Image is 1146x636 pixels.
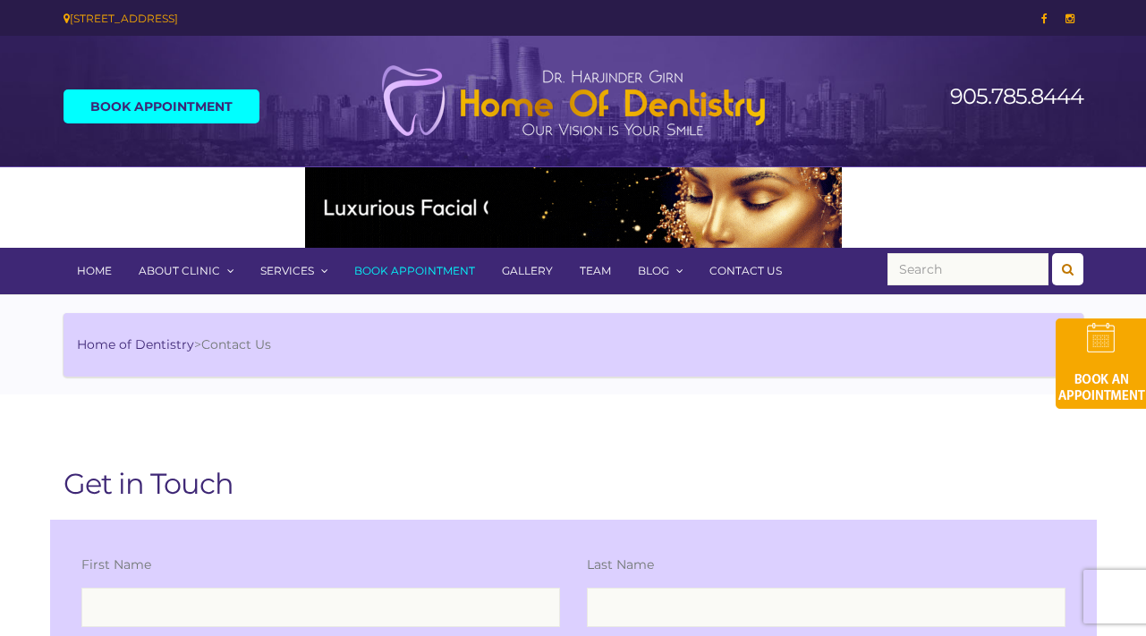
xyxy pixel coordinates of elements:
[566,248,624,294] a: Team
[488,248,566,294] a: Gallery
[64,248,125,294] a: Home
[81,555,151,574] label: First Name
[201,336,271,352] span: Contact Us
[77,335,271,354] li: >
[696,248,795,294] a: Contact Us
[125,248,247,294] a: About Clinic
[950,83,1083,109] a: 905.785.8444
[247,248,341,294] a: Services
[587,555,654,574] label: Last Name
[341,248,488,294] a: Book Appointment
[64,9,560,28] div: [STREET_ADDRESS]
[77,336,194,352] a: Home of Dentistry
[64,466,1083,502] h1: Get in Touch
[372,64,775,138] img: Home of Dentistry
[305,167,842,248] img: Medspa-Banner-Virtual-Consultation-2-1.gif
[1056,318,1146,409] img: book-an-appointment-hod-gld.png
[887,253,1048,285] input: Search
[64,89,259,123] a: Book Appointment
[624,248,696,294] a: Blog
